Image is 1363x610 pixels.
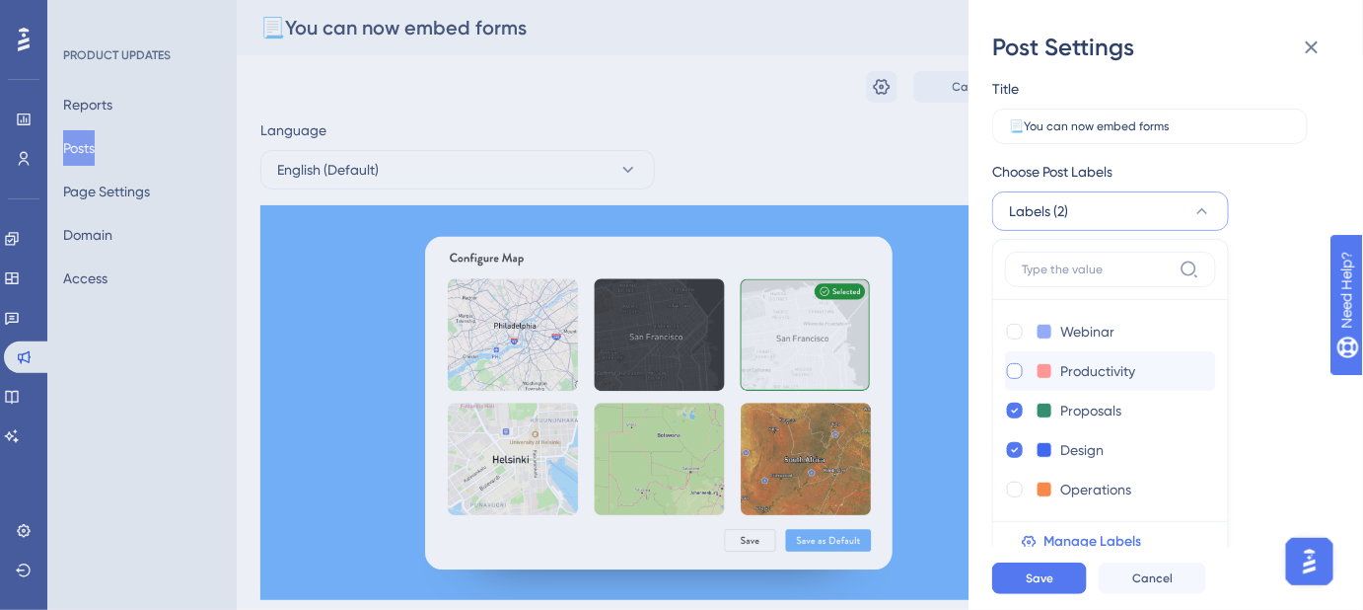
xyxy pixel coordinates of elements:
[1022,262,1172,277] input: Type the value
[992,77,1019,101] div: Title
[1099,563,1206,594] button: Cancel
[992,563,1087,594] button: Save
[992,160,1112,184] span: Choose Post Labels
[46,5,123,29] span: Need Help?
[1132,571,1173,586] span: Cancel
[992,191,1229,231] button: Labels (2)
[1026,571,1053,586] span: Save
[1060,399,1139,422] input: New Tag
[1009,199,1068,223] span: Labels (2)
[1060,438,1139,462] input: New Tag
[1060,359,1139,383] input: New Tag
[1009,119,1291,133] input: Type the value
[1280,532,1339,591] iframe: UserGuiding AI Assistant Launcher
[1060,478,1139,501] input: New Tag
[1043,530,1141,554] span: Manage Labels
[1005,522,1228,562] button: Manage Labels
[1060,320,1139,343] input: New Tag
[992,32,1339,63] div: Post Settings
